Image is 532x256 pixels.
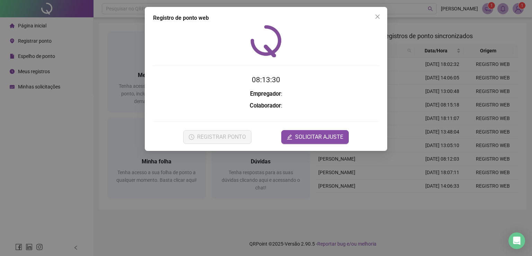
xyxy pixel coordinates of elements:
[250,91,281,97] strong: Empregador
[287,134,292,140] span: edit
[281,130,349,144] button: editSOLICITAR AJUSTE
[183,130,251,144] button: REGISTRAR PONTO
[508,232,525,249] div: Open Intercom Messenger
[375,14,380,19] span: close
[252,76,280,84] time: 08:13:30
[372,11,383,22] button: Close
[250,102,281,109] strong: Colaborador
[250,25,282,57] img: QRPoint
[153,89,379,99] h3: :
[153,101,379,110] h3: :
[153,14,379,22] div: Registro de ponto web
[295,133,343,141] span: SOLICITAR AJUSTE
